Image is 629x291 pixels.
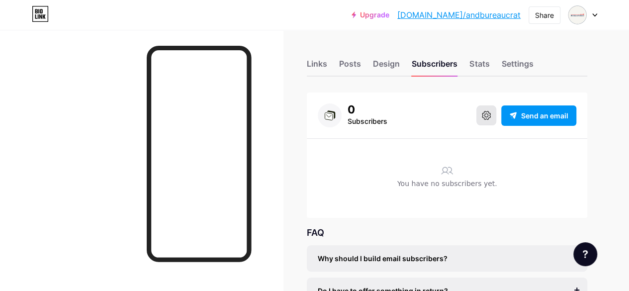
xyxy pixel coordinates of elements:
div: Posts [339,58,361,76]
div: Design [373,58,400,76]
div: Settings [501,58,533,76]
div: Links [307,58,327,76]
div: Stats [469,58,489,76]
div: Share [535,10,554,20]
span: Send an email [521,110,568,121]
div: Subscribers [412,58,457,76]
img: andbureaucrat [568,5,587,24]
div: FAQ [307,226,587,239]
span: Why should I build email subscribers? [318,253,448,264]
div: You have no subscribers yet. [318,179,576,194]
div: Subscribers [348,115,387,127]
a: Upgrade [352,11,389,19]
a: [DOMAIN_NAME]/andbureaucrat [397,9,521,21]
div: 0 [348,103,387,115]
